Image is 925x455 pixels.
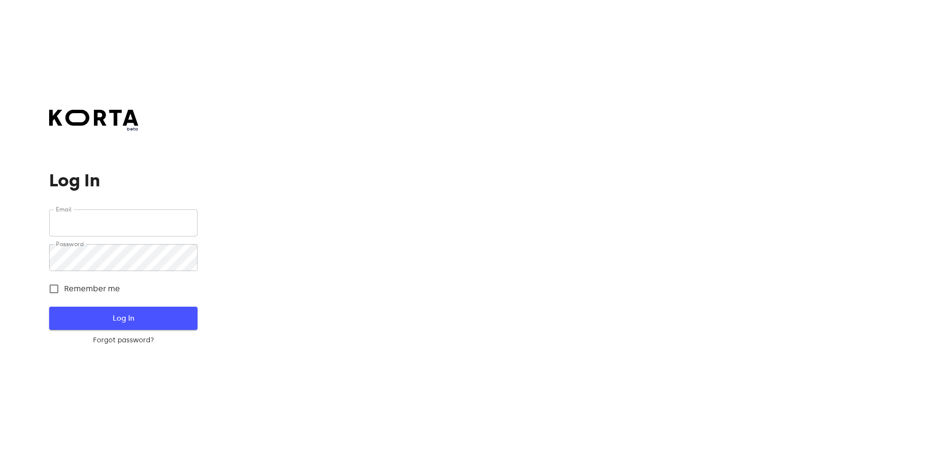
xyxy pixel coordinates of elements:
[49,336,197,345] a: Forgot password?
[49,171,197,190] h1: Log In
[49,126,138,132] span: beta
[49,110,138,126] img: Korta
[65,312,182,325] span: Log In
[64,283,120,295] span: Remember me
[49,110,138,132] a: beta
[49,307,197,330] button: Log In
